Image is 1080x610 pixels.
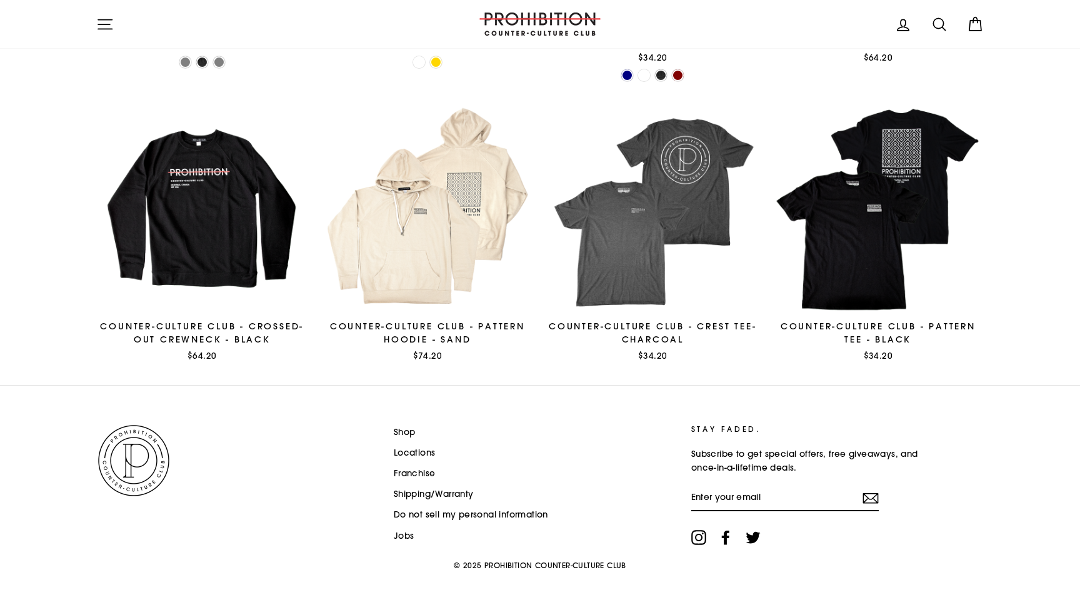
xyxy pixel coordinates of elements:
div: COUNTER-CULTURE CLUB - PATTERN TEE - BLACK [772,320,984,346]
div: COUNTER-CULTURE CLUB - CROSSED-OUT CREWNECK - BLACK [96,320,308,346]
div: $34.20 [547,51,759,64]
p: STAY FADED. [691,423,937,435]
a: Jobs [394,527,414,546]
a: COUNTER-CULTURE CLUB - PATTERN TEE - BLACK$34.20 [772,102,984,366]
div: $64.20 [96,349,308,362]
img: PROHIBITION COUNTER-CULTURE CLUB [96,423,171,498]
a: COUNTER-CULTURE CLUB - CROSSED-OUT CREWNECK - BLACK$64.20 [96,102,308,366]
div: $34.20 [772,349,984,362]
a: COUNTER-CULTURE CLUB - PATTERN HOODIE - SAND$74.20 [322,102,534,366]
img: PROHIBITION COUNTER-CULTURE CLUB [477,12,602,36]
p: Subscribe to get special offers, free giveaways, and once-in-a-lifetime deals. [691,447,937,475]
a: Shipping/Warranty [394,485,474,504]
a: Do not sell my personal information [394,506,548,524]
div: COUNTER-CULTURE CLUB - CREST TEE- CHARCOAL [547,320,759,346]
div: $74.20 [322,349,534,362]
a: Franchise [394,464,436,483]
div: $64.20 [772,51,984,64]
div: COUNTER-CULTURE CLUB - PATTERN HOODIE - SAND [322,320,534,346]
a: Locations [394,444,436,462]
p: © 2025 PROHIBITION COUNTER-CULTURE CLUB [96,554,984,576]
input: Enter your email [691,484,879,512]
div: $34.20 [547,349,759,362]
a: COUNTER-CULTURE CLUB - CREST TEE- CHARCOAL$34.20 [547,102,759,366]
a: Shop [394,423,416,442]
